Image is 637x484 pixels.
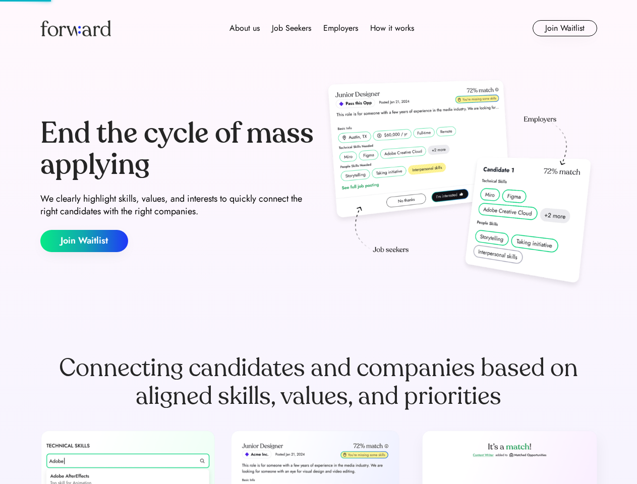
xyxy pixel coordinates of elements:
div: Connecting candidates and companies based on aligned skills, values, and priorities [40,354,597,410]
div: How it works [370,22,414,34]
img: Forward logo [40,20,111,36]
div: Job Seekers [272,22,311,34]
button: Join Waitlist [533,20,597,36]
div: End the cycle of mass applying [40,118,315,180]
div: Employers [323,22,358,34]
img: hero-image.png [323,77,597,293]
button: Join Waitlist [40,230,128,252]
div: We clearly highlight skills, values, and interests to quickly connect the right candidates with t... [40,193,315,218]
div: About us [229,22,260,34]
